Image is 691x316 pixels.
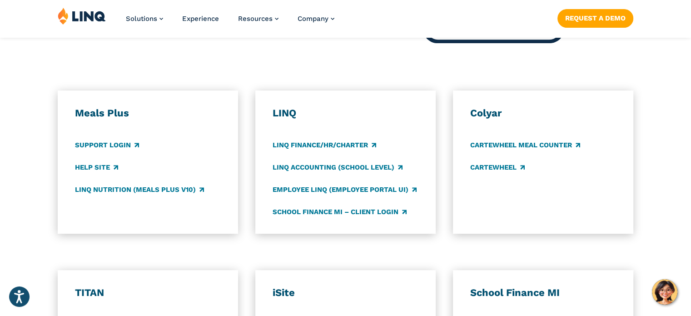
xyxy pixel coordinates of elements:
a: School Finance MI – Client Login [273,207,407,217]
a: Request a Demo [557,9,633,27]
span: Company [298,15,328,23]
a: LINQ Accounting (school level) [273,162,403,172]
h3: LINQ [273,107,418,120]
img: LINQ | K‑12 Software [58,7,106,25]
a: LINQ Nutrition (Meals Plus v10) [75,185,204,195]
button: Hello, have a question? Let’s chat. [652,279,677,305]
h3: Colyar [470,107,616,120]
a: LINQ Finance/HR/Charter [273,140,376,150]
h3: Meals Plus [75,107,221,120]
a: Solutions [126,15,163,23]
a: Resources [238,15,278,23]
h3: School Finance MI [470,286,616,299]
h3: iSite [273,286,418,299]
span: Solutions [126,15,157,23]
a: Help Site [75,162,118,172]
nav: Button Navigation [557,7,633,27]
a: Support Login [75,140,139,150]
a: CARTEWHEEL Meal Counter [470,140,580,150]
nav: Primary Navigation [126,7,334,37]
span: Resources [238,15,273,23]
a: CARTEWHEEL [470,162,525,172]
a: Experience [182,15,219,23]
a: Employee LINQ (Employee Portal UI) [273,185,417,195]
h3: TITAN [75,286,221,299]
a: Company [298,15,334,23]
